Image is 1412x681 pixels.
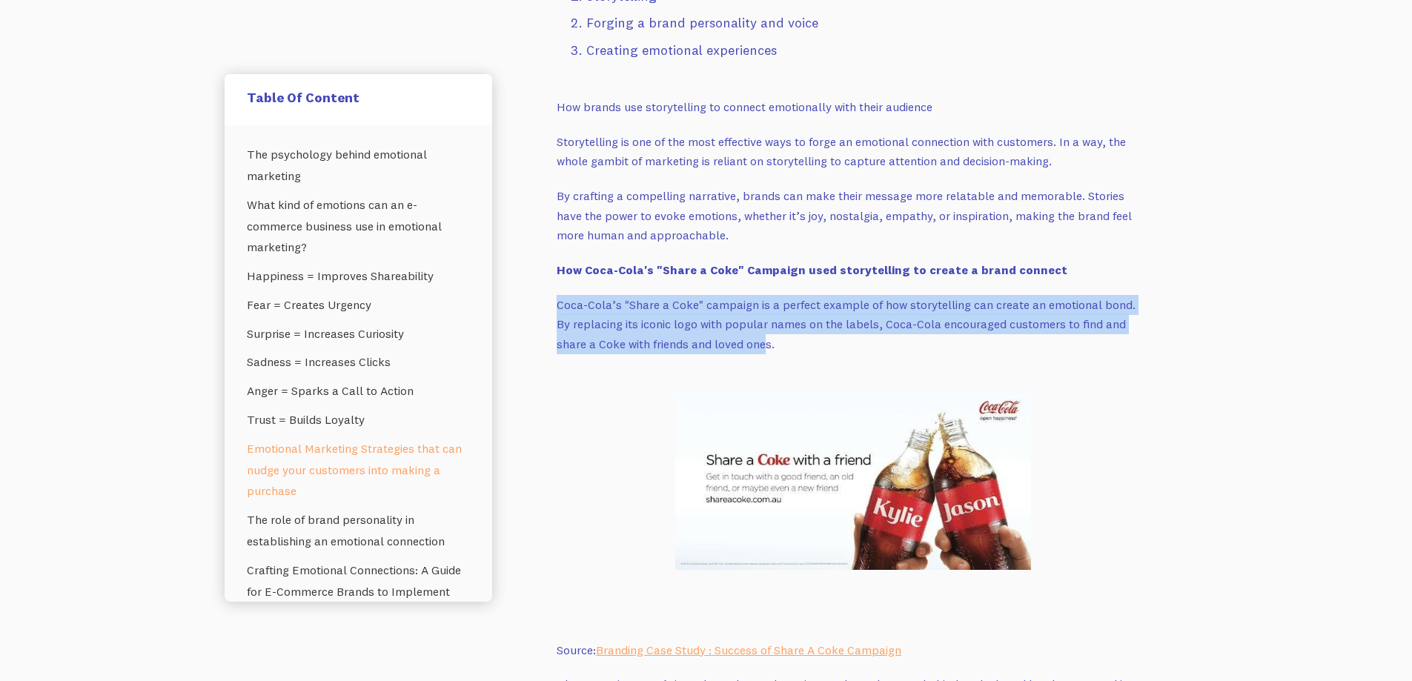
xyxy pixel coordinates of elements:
[596,642,901,657] a: Branding Case Study : Success of Share A Coke Campaign
[557,260,1150,280] p: ‍
[247,262,470,290] a: Happiness = Improves Shareability
[247,405,470,434] a: Trust = Builds Loyalty
[247,89,470,106] h5: Table Of Content
[247,506,470,557] a: The role of brand personality in establishing an emotional connection
[557,605,1150,625] p: ‍
[586,13,1150,34] li: Forging a brand personality and voice
[247,140,470,190] a: The psychology behind emotional marketing
[557,640,1150,660] p: Source:
[247,556,470,627] a: Crafting Emotional Connections: A Guide for E-Commerce Brands to Implement Emotional Marketing
[247,434,470,505] a: Emotional Marketing Strategies that can nudge your customers into making a purchase
[247,319,470,348] a: Surprise = Increases Curiosity
[557,132,1150,171] p: Storytelling is one of the most effective ways to forge an emotional connection with customers. I...
[247,190,470,262] a: What kind of emotions can an e-commerce business use in emotional marketing?
[557,295,1150,354] p: Coca-Cola’s "Share a Coke" campaign is a perfect example of how storytelling can create an emotio...
[586,40,1150,62] li: Creating emotional experiences
[247,348,470,377] a: Sadness = Increases Clicks
[247,377,470,406] a: Anger = Sparks a Call to Action
[557,97,1150,117] p: How brands use storytelling to connect emotionally with their audience
[557,186,1150,245] p: By crafting a compelling narrative, brands can make their message more relatable and memorable. S...
[247,290,470,319] a: Fear = Creates Urgency
[557,262,1067,277] strong: How Coca-Cola's "Share a Coke" Campaign used storytelling to create a brand connect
